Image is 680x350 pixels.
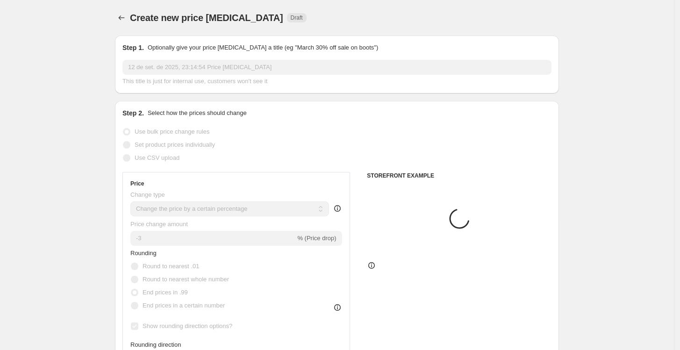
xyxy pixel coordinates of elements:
[143,302,225,309] span: End prices in a certain number
[130,250,157,257] span: Rounding
[130,180,144,187] h3: Price
[130,341,181,348] span: Rounding direction
[291,14,303,21] span: Draft
[122,78,267,85] span: This title is just for internal use, customers won't see it
[135,154,179,161] span: Use CSV upload
[143,263,199,270] span: Round to nearest .01
[367,172,551,179] h6: STOREFRONT EXAMPLE
[143,289,188,296] span: End prices in .99
[148,43,378,52] p: Optionally give your price [MEDICAL_DATA] a title (eg "March 30% off sale on boots")
[122,60,551,75] input: 30% off holiday sale
[333,204,342,213] div: help
[122,108,144,118] h2: Step 2.
[130,13,283,23] span: Create new price [MEDICAL_DATA]
[122,43,144,52] h2: Step 1.
[143,276,229,283] span: Round to nearest whole number
[130,191,165,198] span: Change type
[135,141,215,148] span: Set product prices individually
[148,108,247,118] p: Select how the prices should change
[130,221,188,228] span: Price change amount
[135,128,209,135] span: Use bulk price change rules
[130,231,295,246] input: -15
[143,322,232,329] span: Show rounding direction options?
[115,11,128,24] button: Price change jobs
[297,235,336,242] span: % (Price drop)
